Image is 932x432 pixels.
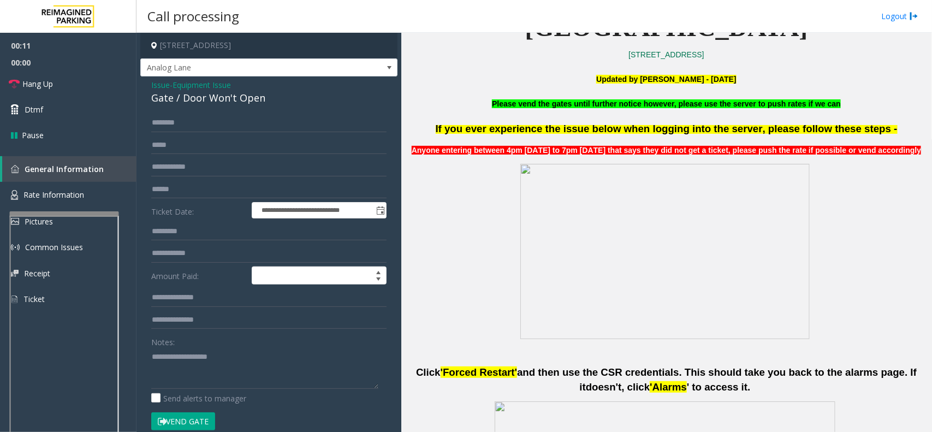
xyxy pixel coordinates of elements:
[650,381,687,393] span: 'Alarms
[22,129,44,141] span: Pause
[170,80,231,90] span: -
[374,203,386,218] span: Toggle popup
[149,202,249,218] label: Ticket Date:
[140,33,397,58] h4: [STREET_ADDRESS]
[2,156,136,182] a: General Information
[586,381,622,393] span: doesn't
[436,123,898,134] span: If you ever experience the issue below when logging into the server, please follow these steps -
[416,366,441,378] span: Click
[371,267,386,276] span: Increase value
[173,79,231,91] span: Equipment Issue
[517,366,917,393] span: and then use the CSR credentials. This should take you back to the alarms page. If it
[11,190,18,200] img: 'icon'
[151,91,387,105] div: Gate / Door Won't Open
[142,3,245,29] h3: Call processing
[151,79,170,91] span: Issue
[596,75,736,84] b: Updated by [PERSON_NAME] - [DATE]
[622,381,650,393] span: , click
[11,165,19,173] img: 'icon'
[141,59,346,76] span: Analog Lane
[910,10,918,22] img: logout
[628,50,704,59] a: [STREET_ADDRESS]
[881,10,918,22] a: Logout
[151,333,175,348] label: Notes:
[23,190,84,200] span: Rate Information
[412,146,922,155] span: Anyone entering between 4pm [DATE] to 7pm [DATE] that says they did not get a ticket, please push...
[25,164,104,174] span: General Information
[441,366,518,378] span: 'Forced Restart'
[371,276,386,285] span: Decrease value
[492,99,841,108] b: Please vend the gates until further notice however, please use the server to push rates if we can
[151,393,246,404] label: Send alerts to manager
[25,104,43,115] span: Dtmf
[151,412,215,431] button: Vend Gate
[687,381,750,393] span: ' to access it.
[22,78,53,90] span: Hang Up
[149,267,249,285] label: Amount Paid:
